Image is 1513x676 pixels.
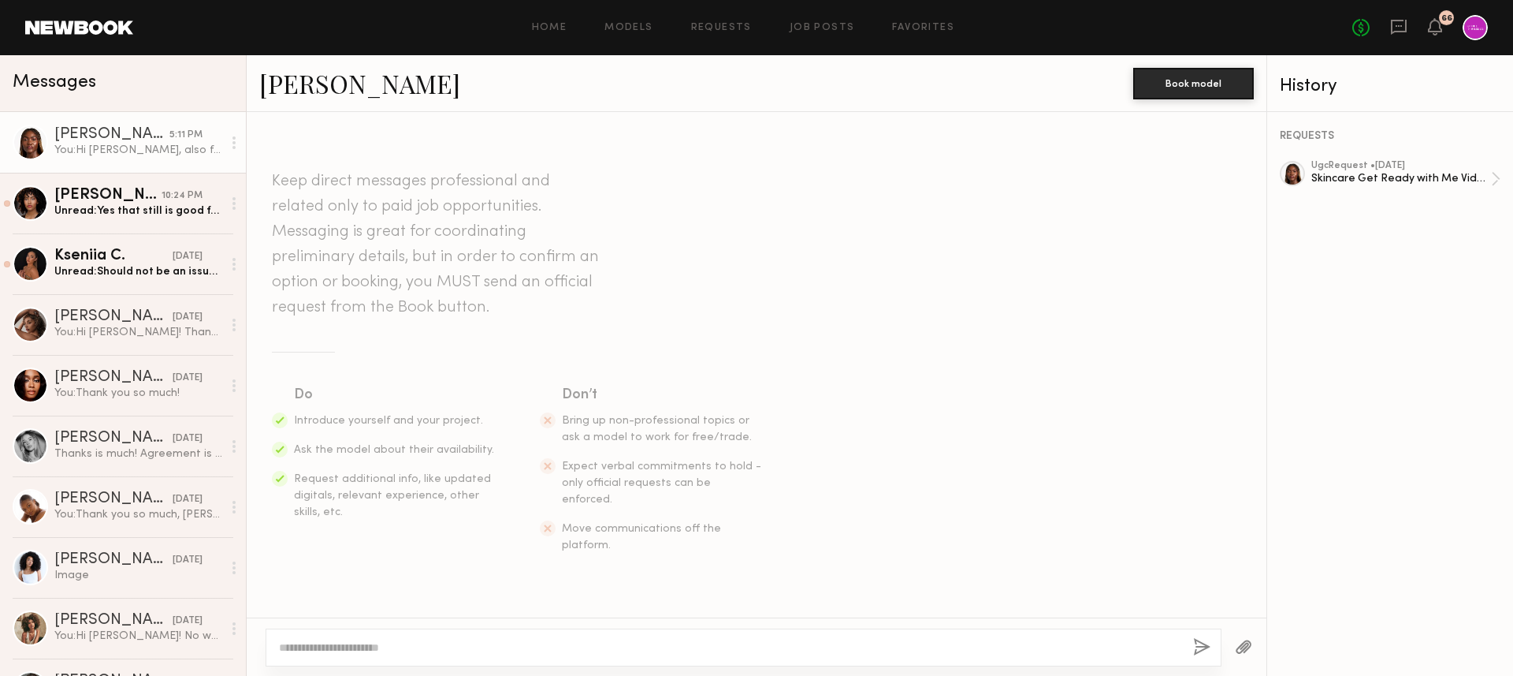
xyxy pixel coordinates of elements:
div: [PERSON_NAME] [54,613,173,629]
a: Home [532,23,567,33]
div: 66 [1441,14,1452,23]
div: 10:24 PM [162,189,203,204]
header: Keep direct messages professional and related only to paid job opportunities. Messaging is great ... [272,169,603,320]
div: You: Hi [PERSON_NAME]! Thanks for checking in. We decided to move forward with another talent as ... [54,325,222,340]
a: Requests [691,23,752,33]
button: Book model [1133,68,1254,99]
span: Messages [13,73,96,92]
div: REQUESTS [1280,131,1500,142]
div: [DATE] [173,553,203,568]
div: Unread: Yes that still is good for me! [54,204,222,218]
div: [PERSON_NAME] [54,309,173,325]
div: You: Thank you so much! [54,386,222,401]
div: [DATE] [173,431,203,446]
div: 5:11 PM [169,128,203,143]
div: [DATE] [173,492,203,507]
a: Book model [1133,76,1254,89]
span: Ask the model about their availability. [294,445,494,455]
div: [DATE] [173,614,203,629]
div: ugc Request • [DATE] [1311,161,1491,171]
div: [PERSON_NAME] [54,552,173,568]
div: You: Hi [PERSON_NAME]! No worries, we hope to work with you soon. I'll reach out when we have det... [54,629,222,644]
span: Request additional info, like updated digitals, relevant experience, other skills, etc. [294,474,491,517]
div: Do [294,384,496,406]
a: ugcRequest •[DATE]Skincare Get Ready with Me Video (Body Treatment) [1311,161,1500,197]
div: [DATE] [173,371,203,386]
div: [DATE] [173,310,203,325]
div: Skincare Get Ready with Me Video (Body Treatment) [1311,171,1491,186]
a: Favorites [892,23,954,33]
div: [PERSON_NAME] [54,127,169,143]
div: [PERSON_NAME] [54,491,173,507]
span: Expect verbal commitments to hold - only official requests can be enforced. [562,461,761,505]
div: Kseniia C. [54,248,173,264]
div: History [1280,77,1500,95]
span: Move communications off the platform. [562,524,721,551]
div: [DATE] [173,249,203,264]
div: Don’t [562,384,764,406]
a: Models [604,23,652,33]
span: Bring up non-professional topics or ask a model to work for free/trade. [562,416,752,443]
a: Job Posts [790,23,855,33]
span: Introduce yourself and your project. [294,416,483,426]
div: [PERSON_NAME] [54,188,162,204]
div: [PERSON_NAME] [54,431,173,446]
div: [PERSON_NAME] [54,370,173,386]
div: You: Hi [PERSON_NAME], also following up with the tracking information here: [URL][DOMAIN_NAME] [54,143,222,158]
div: Thanks is much! Agreement is signed :) [54,446,222,461]
a: [PERSON_NAME] [259,66,460,100]
div: Unread: Should not be an issue, not to worry thank you [54,264,222,279]
div: You: Thank you so much, [PERSON_NAME]! Please let us know if you have any questions. Additionally... [54,507,222,522]
div: Image [54,568,222,583]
